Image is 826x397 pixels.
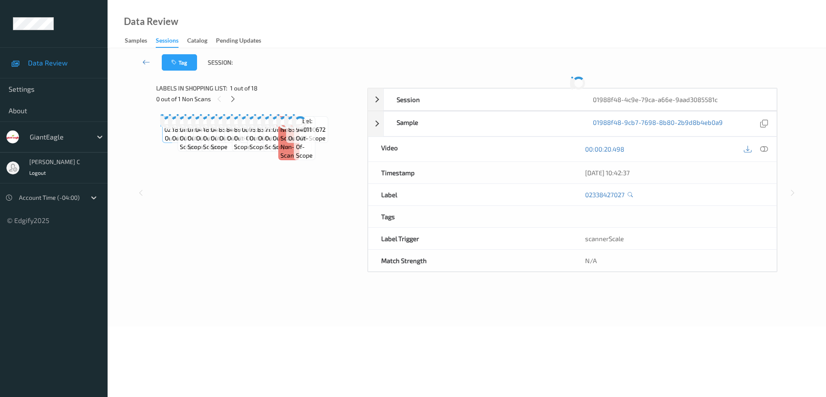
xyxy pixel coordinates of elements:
[156,93,361,104] div: 0 out of 1 Non Scans
[250,134,286,151] span: out-of-scope
[208,58,233,67] span: Session:
[172,134,210,143] span: out-of-scope
[368,88,777,111] div: Session01988f48-4c9e-79ca-a66e-9aad3085581c
[585,168,764,177] div: [DATE] 10:42:37
[296,117,313,134] span: Label: 94011
[593,118,723,130] a: 01988f48-9cb7-7698-8b80-2b9d8b4eb0a9
[572,228,777,249] div: scannerScale
[296,134,313,160] span: out-of-scope
[368,162,573,183] div: Timestamp
[219,134,257,143] span: out-of-scope
[211,134,247,151] span: out-of-scope
[384,89,580,110] div: Session
[368,184,573,205] div: Label
[216,35,270,47] a: Pending Updates
[188,134,224,151] span: out-of-scope
[368,111,777,136] div: Sample01988f48-9cb7-7698-8b80-2b9d8b4eb0a9
[230,84,258,93] span: 1 out of 18
[258,134,296,143] span: out-of-scope
[180,134,216,151] span: out-of-scope
[203,134,240,151] span: out-of-scope
[187,35,216,47] a: Catalog
[585,145,624,153] a: 00:00:20.498
[368,206,573,227] div: Tags
[280,143,297,160] span: non-scan
[124,17,178,26] div: Data Review
[580,89,777,110] div: 01988f48-4c9e-79ca-a66e-9aad3085581c
[196,134,234,143] span: out-of-scope
[368,250,573,271] div: Match Strength
[162,54,197,71] button: Tag
[572,250,777,271] div: N/A
[156,36,179,48] div: Sessions
[280,117,297,143] span: Label: Non-Scan
[368,228,573,249] div: Label Trigger
[216,36,261,47] div: Pending Updates
[156,35,187,48] a: Sessions
[227,134,265,143] span: out-of-scope
[234,134,271,151] span: out-of-scope
[156,84,227,93] span: Labels in shopping list:
[125,35,156,47] a: Samples
[288,134,326,143] span: out-of-scope
[246,134,284,143] span: out-of-scope
[165,134,202,143] span: out-of-scope
[384,112,580,136] div: Sample
[273,134,309,151] span: out-of-scope
[585,190,625,199] a: 02338427027
[125,36,147,47] div: Samples
[265,134,301,151] span: out-of-scope
[368,137,573,161] div: Video
[187,36,207,47] div: Catalog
